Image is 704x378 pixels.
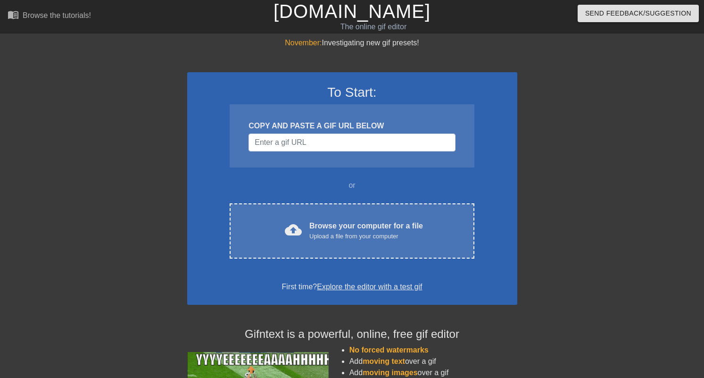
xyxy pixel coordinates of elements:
[240,21,508,33] div: The online gif editor
[585,8,691,19] span: Send Feedback/Suggestion
[309,220,423,241] div: Browse your computer for a file
[8,9,19,20] span: menu_book
[363,369,417,377] span: moving images
[317,283,422,291] a: Explore the editor with a test gif
[212,180,493,191] div: or
[285,39,322,47] span: November:
[285,221,302,238] span: cloud_upload
[349,356,517,367] li: Add over a gif
[187,37,517,49] div: Investigating new gif presets!
[248,134,455,151] input: Username
[309,232,423,241] div: Upload a file from your computer
[8,9,91,24] a: Browse the tutorials!
[349,346,429,354] span: No forced watermarks
[578,5,699,22] button: Send Feedback/Suggestion
[363,357,405,365] span: moving text
[248,120,455,132] div: COPY AND PASTE A GIF URL BELOW
[199,281,505,293] div: First time?
[23,11,91,19] div: Browse the tutorials!
[187,328,517,341] h4: Gifntext is a powerful, online, free gif editor
[199,84,505,101] h3: To Start:
[273,1,431,22] a: [DOMAIN_NAME]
